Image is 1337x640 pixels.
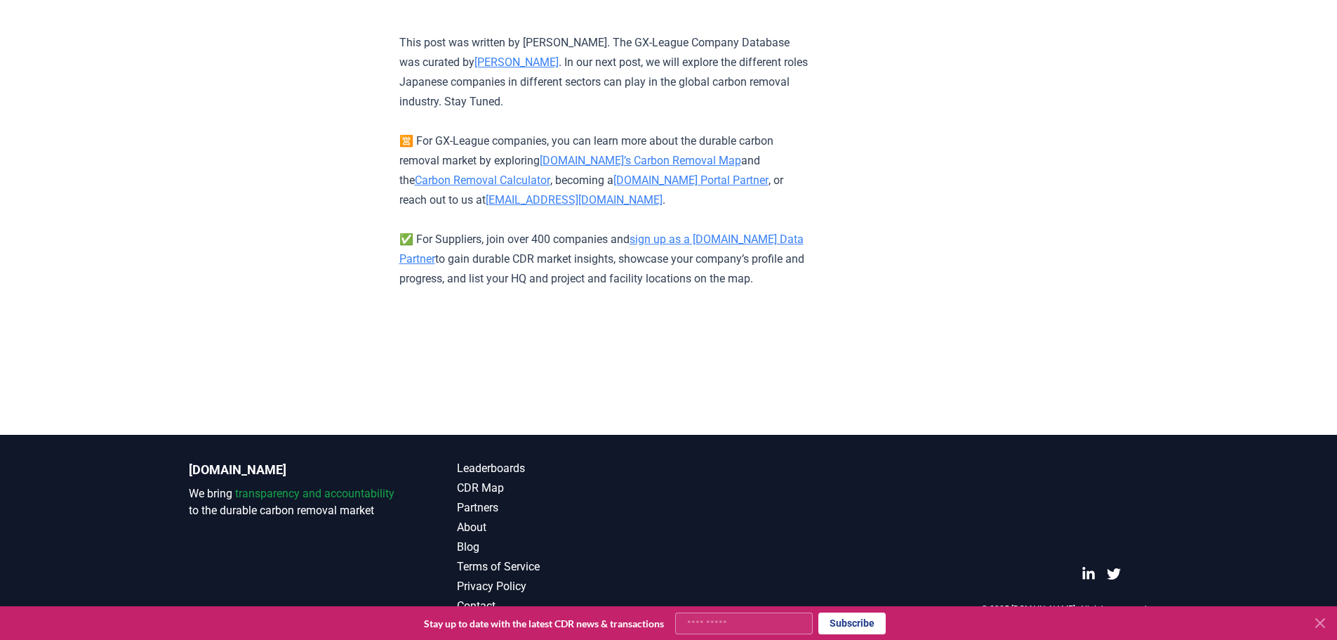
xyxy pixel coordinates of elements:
a: Contact [457,598,669,615]
p: [DOMAIN_NAME] [189,460,401,480]
a: About [457,519,669,536]
p: We bring to the durable carbon removal market [189,485,401,519]
a: Leaderboards [457,460,669,477]
a: [DOMAIN_NAME]’s Carbon Removal Map [540,154,741,167]
a: Carbon Removal Calculator [415,174,550,187]
a: CDR Map [457,480,669,497]
a: Twitter [1107,567,1121,581]
p: This post was written by [PERSON_NAME]. The GX-League Company Database was curated by . In our ne... [399,33,810,289]
a: LinkedIn [1082,567,1096,581]
a: Terms of Service [457,559,669,575]
a: Blog [457,539,669,556]
span: transparency and accountability [235,487,394,500]
a: [DOMAIN_NAME] Portal Partner [613,174,769,187]
a: Privacy Policy [457,578,669,595]
a: sign up as a [DOMAIN_NAME] Data Partner [399,233,804,266]
p: © 2025 [DOMAIN_NAME]. All rights reserved. [981,603,1149,615]
a: [EMAIL_ADDRESS][DOMAIN_NAME] [486,193,663,207]
a: [PERSON_NAME] [474,55,559,69]
a: Partners [457,499,669,516]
